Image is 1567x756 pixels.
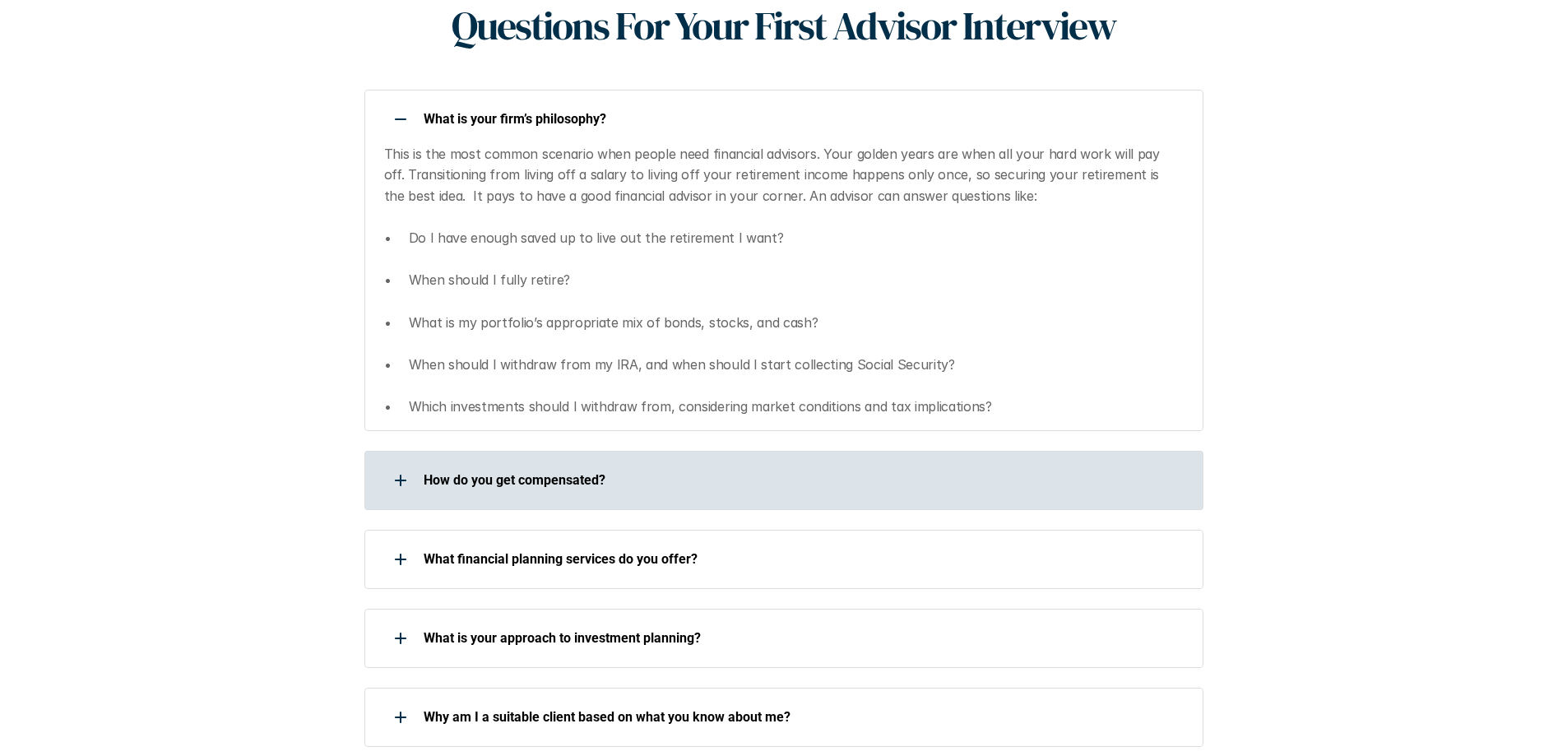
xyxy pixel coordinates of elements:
[424,709,1182,725] p: Why am I a suitable client based on what you know about me?
[409,270,1183,312] p: When should I fully retire?
[409,228,1183,270] p: Do I have enough saved up to live out the retirement I want?
[424,551,1182,567] p: What financial planning services do you offer?
[424,472,1182,488] p: How do you get compensated?
[424,111,1182,127] p: What is your firm’s philosophy?
[409,355,1183,397] p: When should I withdraw from my IRA, and when should I start collecting Social Security?
[384,144,1183,228] p: This is the most common scenario when people need financial advisors. Your golden years are when ...
[409,397,1183,418] p: Which investments should I withdraw from, considering market conditions and tax implications?
[424,630,1182,646] p: What is your approach to investment planning?
[452,2,1115,50] h1: Questions For Your First Advisor Interview
[409,313,1183,355] p: What is my portfolio’s appropriate mix of bonds, stocks, and cash?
